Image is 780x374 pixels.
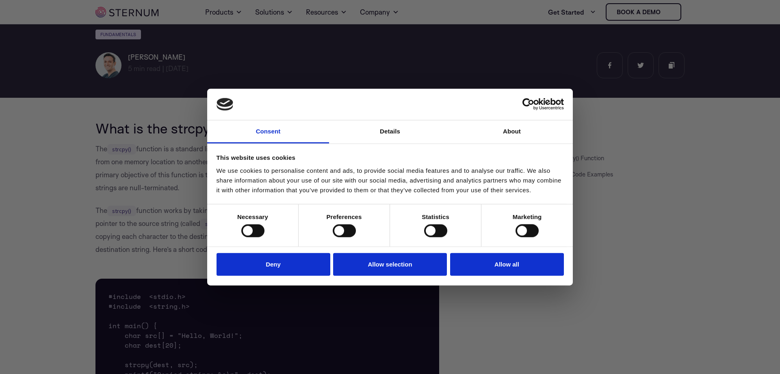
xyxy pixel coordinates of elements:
button: Allow all [450,253,564,276]
button: Allow selection [333,253,447,276]
a: About [451,120,573,144]
div: We use cookies to personalise content and ads, to provide social media features and to analyse ou... [217,166,564,195]
a: Consent [207,120,329,144]
strong: Necessary [237,213,268,220]
button: Deny [217,253,330,276]
a: Details [329,120,451,144]
a: Usercentrics Cookiebot - opens in a new window [493,98,564,110]
img: logo [217,98,234,111]
strong: Preferences [327,213,362,220]
strong: Marketing [513,213,542,220]
div: This website uses cookies [217,153,564,163]
strong: Statistics [422,213,449,220]
iframe: Popup CTA [231,80,549,295]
